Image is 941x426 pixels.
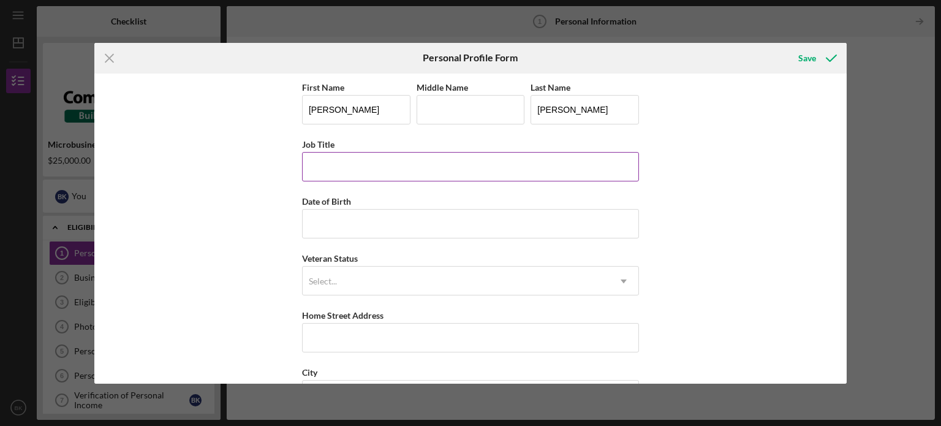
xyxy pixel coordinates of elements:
[302,196,351,207] label: Date of Birth
[786,46,847,70] button: Save
[302,367,317,378] label: City
[798,46,816,70] div: Save
[531,82,570,93] label: Last Name
[302,82,344,93] label: First Name
[423,52,518,63] h6: Personal Profile Form
[309,276,337,286] div: Select...
[302,310,384,321] label: Home Street Address
[302,139,334,150] label: Job Title
[417,82,468,93] label: Middle Name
